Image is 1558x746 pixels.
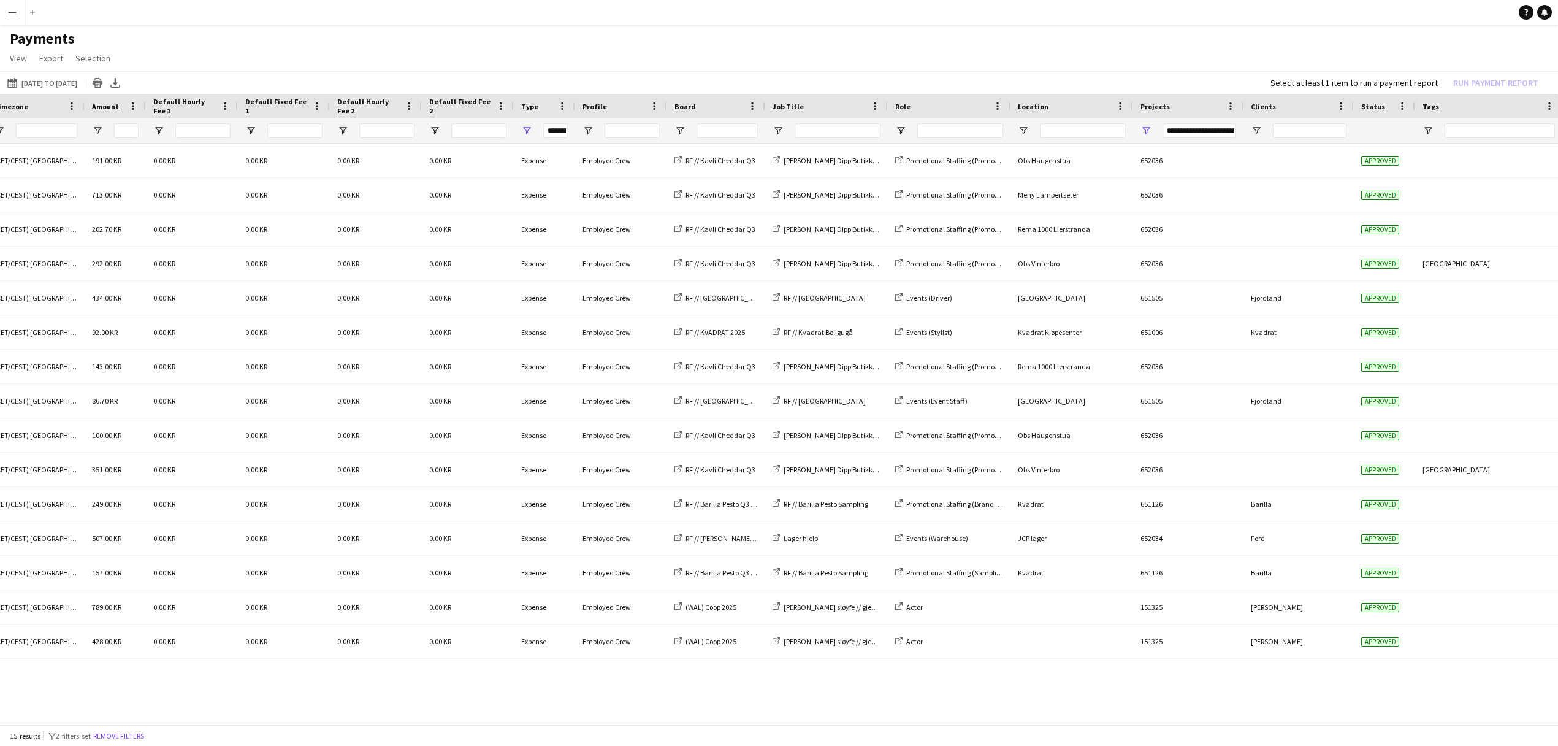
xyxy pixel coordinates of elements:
div: Meny Lambertseter [1010,178,1133,212]
div: 0.00 KR [330,384,422,418]
input: Board Filter Input [697,123,758,138]
button: Open Filter Menu [1140,125,1151,136]
button: Open Filter Menu [895,125,906,136]
a: Actor [895,637,923,646]
div: 0.00 KR [422,418,514,452]
a: RF // Barilla Pesto Sampling [773,568,868,577]
span: 651126 [1140,499,1163,509]
a: RF // Barilla Pesto Q3 2025 [674,568,765,577]
span: (WAL) Coop 2025 [685,637,736,646]
input: Clients Filter Input [1273,123,1346,138]
a: (WAL) Coop 2025 [674,637,736,646]
div: Employed Crew [575,212,667,246]
span: Default Fixed Fee 1 [245,97,308,115]
span: 652036 [1140,259,1163,268]
div: 0.00 KR [422,590,514,624]
div: [GEOGRAPHIC_DATA] [1010,384,1133,418]
span: 651505 [1140,293,1163,302]
span: Location [1018,102,1048,111]
a: View [5,50,32,66]
a: Lager hjelp [773,534,818,543]
span: Projects [1140,102,1170,111]
span: 143.00 KR [92,362,121,371]
div: 0.00 KR [330,350,422,383]
input: Default Fixed Fee 2 Filter Input [451,123,506,138]
a: Promotional Staffing (Brand Ambassadors) [895,499,1041,509]
span: RF // Barilla Pesto Q3 2025 [685,568,765,577]
div: Obs Vinterbro [1010,453,1133,486]
a: Events (Event Staff) [895,396,968,406]
a: Promotional Staffing (Promotional Staff) [895,465,1032,474]
a: [PERSON_NAME] Dipp Butikkaktivisering [773,190,909,199]
div: Expense [514,521,575,555]
input: Job Title Filter Input [795,123,880,138]
span: Status [1361,102,1385,111]
a: RF // Kavli Cheddar Q3 [674,190,755,199]
input: Location Filter Input [1040,123,1126,138]
button: Open Filter Menu [245,125,256,136]
div: Expense [514,212,575,246]
span: 652036 [1140,465,1163,474]
div: 0.00 KR [146,178,238,212]
div: Employed Crew [575,350,667,383]
div: Expense [514,144,575,177]
span: 86.70 KR [92,396,118,406]
input: Timezone Filter Input [16,123,77,138]
span: 652036 [1140,156,1163,165]
span: Approved [1361,397,1399,406]
div: 0.00 KR [238,144,330,177]
div: Kvadrat [1010,487,1133,521]
div: 0.00 KR [238,281,330,315]
div: 0.00 KR [330,212,422,246]
span: RF // KVADRAT 2025 [685,328,745,337]
button: Open Filter Menu [153,125,164,136]
div: 0.00 KR [146,315,238,349]
div: 0.00 KR [422,144,514,177]
div: Select at least 1 item to run a payment report [1270,77,1438,88]
div: 0.00 KR [146,556,238,590]
div: Expense [514,625,575,658]
span: RF // Kavli Cheddar Q3 [685,259,755,268]
span: [PERSON_NAME] Dipp Butikkaktivisering [784,431,909,440]
div: Obs Vinterbro [1010,247,1133,280]
div: Expense [514,178,575,212]
span: [PERSON_NAME] Dipp Butikkaktivisering [784,465,909,474]
div: 0.00 KR [330,178,422,212]
div: JCP lager [1010,521,1133,555]
div: Employed Crew [575,418,667,452]
div: 0.00 KR [146,625,238,658]
button: Open Filter Menu [1018,125,1029,136]
input: Profile Filter Input [605,123,660,138]
div: Employed Crew [575,384,667,418]
span: 651505 [1140,396,1163,406]
div: 0.00 KR [146,590,238,624]
a: RF // [GEOGRAPHIC_DATA] [773,396,866,406]
span: Kvadrat [1251,328,1277,337]
span: Promotional Staffing (Promotional Staff) [906,465,1032,474]
span: [PERSON_NAME] Dipp Butikkaktivisering [784,362,909,371]
span: Promotional Staffing (Promotional Staff) [906,190,1032,199]
div: Kvadrat Kjøpesenter [1010,315,1133,349]
div: Expense [514,315,575,349]
span: 652036 [1140,362,1163,371]
div: [GEOGRAPHIC_DATA] [1010,281,1133,315]
a: [PERSON_NAME] Dipp Butikkaktivisering [773,465,909,474]
a: Promotional Staffing (Promotional Staff) [895,190,1032,199]
span: RF // Kavli Cheddar Q3 [685,362,755,371]
div: Employed Crew [575,590,667,624]
div: Employed Crew [575,521,667,555]
a: Export [34,50,68,66]
app-action-btn: Print [90,75,105,90]
span: Events (Warehouse) [906,534,968,543]
a: Promotional Staffing (Promotional Staff) [895,431,1032,440]
div: 0.00 KR [146,144,238,177]
div: 0.00 KR [238,178,330,212]
div: Expense [514,453,575,486]
div: Expense [514,590,575,624]
div: 0.00 KR [238,625,330,658]
a: RF // Kavli Cheddar Q3 [674,156,755,165]
a: Events (Warehouse) [895,534,968,543]
button: Open Filter Menu [1422,125,1434,136]
div: Employed Crew [575,247,667,280]
span: Approved [1361,225,1399,234]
